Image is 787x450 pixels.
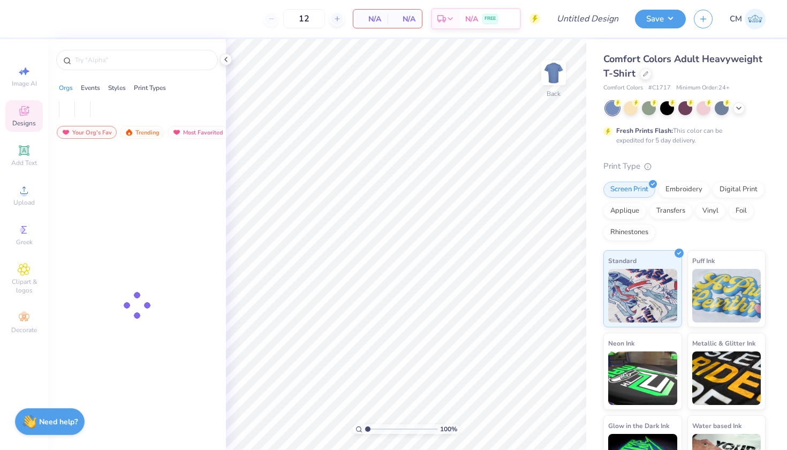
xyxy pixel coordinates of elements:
span: Metallic & Glitter Ink [692,337,755,349]
span: Add Text [11,159,37,167]
img: Standard [608,269,677,322]
img: Puff Ink [692,269,761,322]
img: Charlotte Morvan [745,9,766,29]
div: Print Types [134,83,166,93]
div: Screen Print [603,182,655,198]
a: CM [730,9,766,29]
span: N/A [465,13,478,25]
span: CM [730,13,742,25]
span: Comfort Colors [603,84,643,93]
div: Most Favorited [168,126,228,139]
div: Applique [603,203,646,219]
button: Save [635,10,686,28]
strong: Fresh Prints Flash: [616,126,673,135]
strong: Need help? [39,417,78,427]
input: Untitled Design [548,8,627,29]
span: 100 % [440,424,457,434]
span: N/A [394,13,415,25]
span: Minimum Order: 24 + [676,84,730,93]
span: Decorate [11,326,37,334]
span: Greek [16,238,33,246]
img: Back [543,62,564,84]
span: Neon Ink [608,337,634,349]
img: Metallic & Glitter Ink [692,351,761,405]
div: Vinyl [695,203,725,219]
div: Print Type [603,160,766,172]
div: Rhinestones [603,224,655,241]
div: Events [81,83,100,93]
span: FREE [485,15,496,22]
span: N/A [360,13,381,25]
span: Water based Ink [692,420,741,431]
span: Puff Ink [692,255,715,266]
span: Comfort Colors Adult Heavyweight T-Shirt [603,52,762,80]
span: Glow in the Dark Ink [608,420,669,431]
span: Designs [12,119,36,127]
span: # C1717 [648,84,671,93]
span: Standard [608,255,637,266]
img: most_fav.gif [62,129,70,136]
div: Foil [729,203,754,219]
span: Clipart & logos [5,277,43,295]
div: Trending [120,126,164,139]
img: Neon Ink [608,351,677,405]
div: Your Org's Fav [57,126,117,139]
span: Image AI [12,79,37,88]
div: Styles [108,83,126,93]
div: Orgs [59,83,73,93]
div: This color can be expedited for 5 day delivery. [616,126,748,145]
div: Transfers [649,203,692,219]
div: Back [547,89,561,99]
img: most_fav.gif [172,129,181,136]
input: Try "Alpha" [74,55,211,65]
img: trending.gif [125,129,133,136]
div: Embroidery [659,182,709,198]
input: – – [283,9,325,28]
span: Upload [13,198,35,207]
div: Digital Print [713,182,765,198]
